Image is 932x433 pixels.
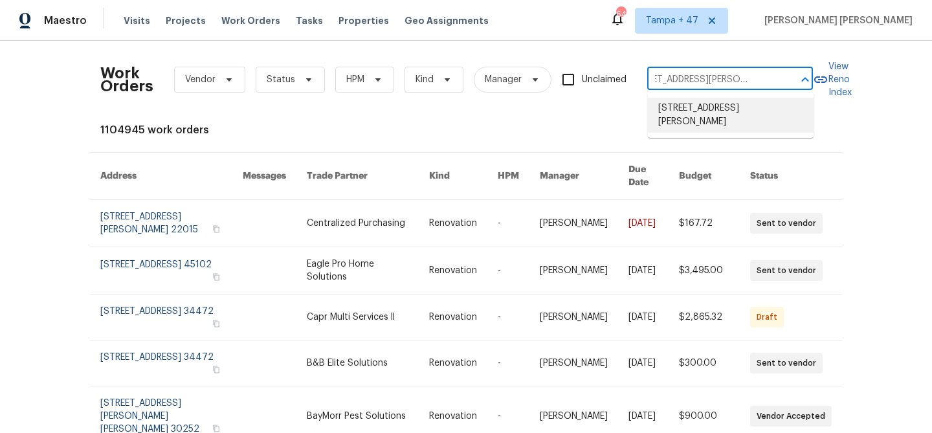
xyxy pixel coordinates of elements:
td: - [487,340,529,386]
span: Status [267,73,295,86]
span: Tasks [296,16,323,25]
button: Copy Address [210,223,222,235]
td: Centralized Purchasing [296,200,419,247]
span: Tampa + 47 [646,14,698,27]
div: 646 [616,8,625,21]
button: Copy Address [210,364,222,375]
span: HPM [346,73,364,86]
th: Messages [232,153,296,200]
th: HPM [487,153,529,200]
th: Due Date [618,153,669,200]
a: View Reno Index [813,60,852,99]
th: Status [740,153,842,200]
td: Capr Multi Services ll [296,294,419,340]
th: Address [90,153,232,200]
td: [PERSON_NAME] [529,200,618,247]
th: Budget [669,153,740,200]
td: Renovation [419,200,487,247]
span: Properties [338,14,389,27]
td: Renovation [419,340,487,386]
td: - [487,247,529,294]
td: Eagle Pro Home Solutions [296,247,419,294]
td: - [487,294,529,340]
td: [PERSON_NAME] [529,340,618,386]
input: Enter in an address [647,70,777,90]
span: Kind [416,73,434,86]
span: Visits [124,14,150,27]
td: Renovation [419,247,487,294]
td: [PERSON_NAME] [529,247,618,294]
th: Trade Partner [296,153,419,200]
td: Renovation [419,294,487,340]
td: - [487,200,529,247]
td: [PERSON_NAME] [529,294,618,340]
span: [PERSON_NAME] [PERSON_NAME] [759,14,913,27]
span: Maestro [44,14,87,27]
button: Copy Address [210,271,222,283]
div: 1104945 work orders [100,124,832,137]
button: Close [796,71,814,89]
li: [STREET_ADDRESS][PERSON_NAME] [648,98,814,133]
span: Manager [485,73,522,86]
td: B&B Elite Solutions [296,340,419,386]
span: Vendor [185,73,216,86]
span: Projects [166,14,206,27]
h2: Work Orders [100,67,153,93]
th: Manager [529,153,618,200]
button: Copy Address [210,318,222,329]
span: Work Orders [221,14,280,27]
span: Unclaimed [582,73,627,87]
span: Geo Assignments [405,14,489,27]
th: Kind [419,153,487,200]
